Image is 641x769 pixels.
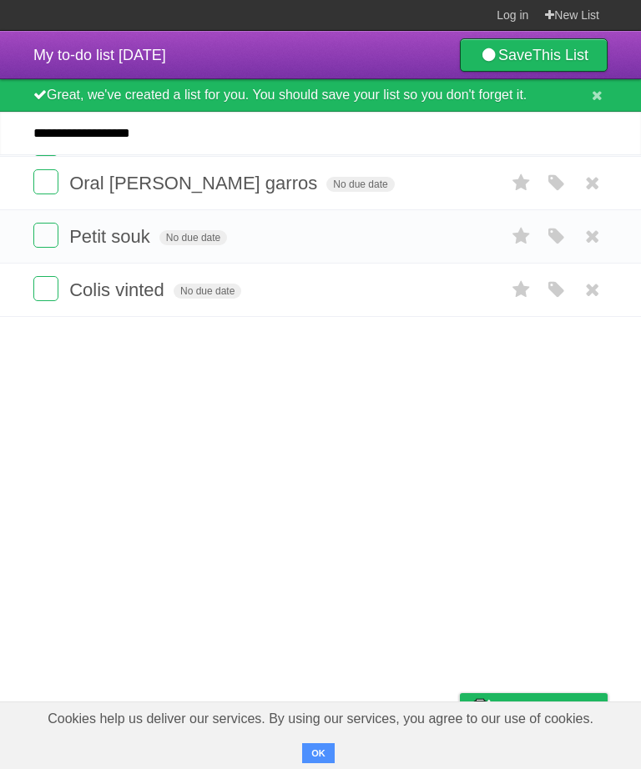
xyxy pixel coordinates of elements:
[69,279,169,300] span: Colis vinted
[174,284,241,299] span: No due date
[33,276,58,301] label: Done
[506,223,538,250] label: Star task
[532,47,588,63] b: This List
[33,47,166,63] span: My to-do list [DATE]
[468,694,491,722] img: Buy me a coffee
[460,38,608,72] a: SaveThis List
[326,177,394,192] span: No due date
[506,155,538,183] label: Star task
[495,694,599,723] span: Buy me a coffee
[69,173,321,194] span: Oral [PERSON_NAME] garros
[33,169,58,194] label: Done
[506,276,538,304] label: Star task
[33,223,58,248] label: Done
[506,169,538,197] label: Star task
[159,230,227,245] span: No due date
[302,743,335,763] button: OK
[31,702,610,736] span: Cookies help us deliver our services. By using our services, you agree to our use of cookies.
[460,693,608,724] a: Buy me a coffee
[69,226,154,247] span: Petit souk
[33,155,58,180] label: Done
